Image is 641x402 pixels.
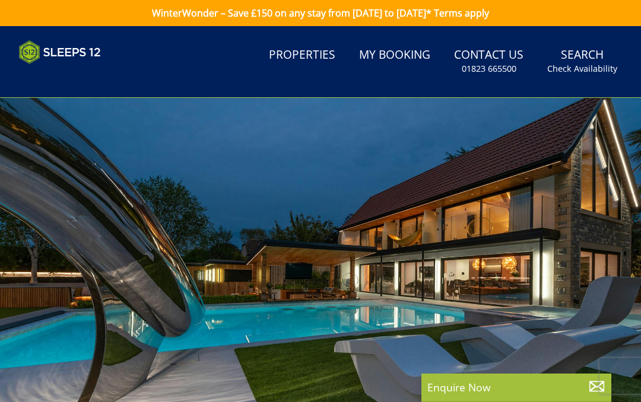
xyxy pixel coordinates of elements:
[462,63,516,75] small: 01823 665500
[427,379,605,395] p: Enquire Now
[449,42,528,81] a: Contact Us01823 665500
[13,71,138,81] iframe: Customer reviews powered by Trustpilot
[547,63,617,75] small: Check Availability
[542,42,622,81] a: SearchCheck Availability
[354,42,435,69] a: My Booking
[264,42,340,69] a: Properties
[19,40,101,64] img: Sleeps 12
